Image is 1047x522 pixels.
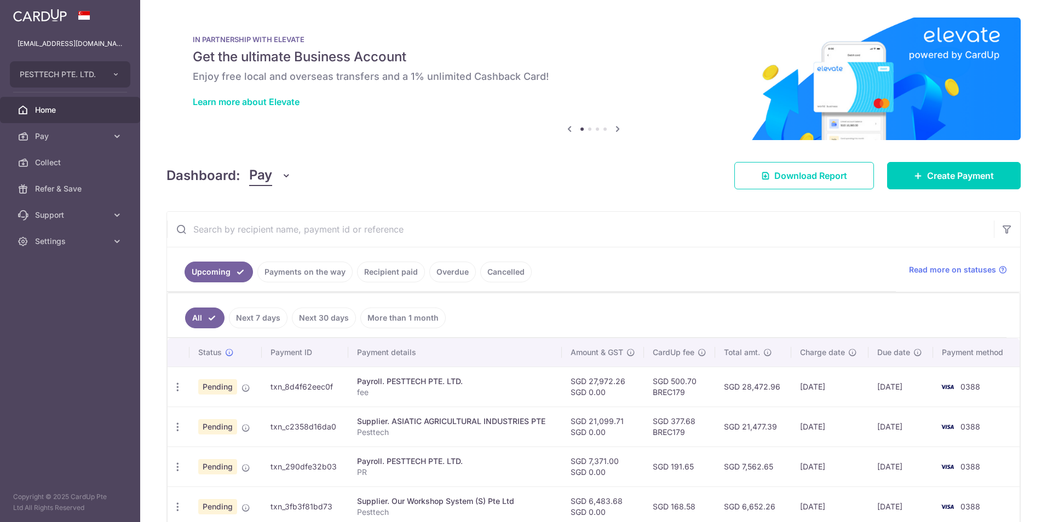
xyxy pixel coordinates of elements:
span: Refer & Save [35,183,107,194]
a: Upcoming [185,262,253,282]
span: Pending [198,459,237,474]
span: Create Payment [927,169,994,182]
p: PR [357,467,553,478]
td: SGD 28,472.96 [715,367,792,407]
td: [DATE] [868,446,933,486]
a: Download Report [734,162,874,189]
span: 0388 [960,502,980,511]
span: Pending [198,419,237,434]
img: Bank Card [936,460,958,473]
th: Payment details [348,338,562,367]
span: Total amt. [724,347,760,358]
img: Bank Card [936,380,958,393]
td: SGD 7,371.00 SGD 0.00 [562,446,644,486]
p: Pesttech [357,507,553,518]
td: txn_8d4f62eec0f [262,367,349,407]
a: Create Payment [887,162,1021,189]
td: [DATE] [791,367,868,407]
td: SGD 27,972.26 SGD 0.00 [562,367,644,407]
h4: Dashboard: [166,166,240,185]
span: 0388 [960,382,980,391]
p: Pesttech [357,427,553,438]
img: Bank Card [936,500,958,513]
h6: Enjoy free local and overseas transfers and a 1% unlimited Cashback Card! [193,70,994,83]
span: 0388 [960,462,980,471]
span: Pending [198,379,237,395]
span: 0388 [960,422,980,431]
span: Home [35,105,107,115]
img: CardUp [13,9,67,22]
a: Next 30 days [292,308,356,328]
td: [DATE] [868,367,933,407]
a: Overdue [429,262,476,282]
h5: Get the ultimate Business Account [193,48,994,66]
td: SGD 500.70 BREC179 [644,367,715,407]
div: Supplier. Our Workshop System (S) Pte Ltd [357,496,553,507]
td: SGD 191.65 [644,446,715,486]
th: Payment ID [262,338,349,367]
p: [EMAIL_ADDRESS][DOMAIN_NAME] [18,38,123,49]
td: [DATE] [791,407,868,446]
span: Read more on statuses [909,264,996,275]
span: PESTTECH PTE. LTD. [20,69,101,80]
a: All [185,308,225,328]
td: [DATE] [868,407,933,446]
a: Cancelled [480,262,532,282]
span: CardUp fee [653,347,694,358]
span: Charge date [800,347,845,358]
input: Search by recipient name, payment id or reference [167,212,994,247]
p: IN PARTNERSHIP WITH ELEVATE [193,35,994,44]
p: fee [357,387,553,398]
th: Payment method [933,338,1020,367]
div: Supplier. ASIATIC AGRICULTURAL INDUSTRIES PTE [357,416,553,427]
a: Payments on the way [257,262,353,282]
a: Learn more about Elevate [193,96,300,107]
div: Payroll. PESTTECH PTE. LTD. [357,376,553,387]
td: SGD 377.68 BREC179 [644,407,715,446]
span: Collect [35,157,107,168]
span: Pay [249,165,272,186]
div: Payroll. PESTTECH PTE. LTD. [357,456,553,467]
td: SGD 21,477.39 [715,407,792,446]
a: Recipient paid [357,262,425,282]
span: Support [35,210,107,221]
td: [DATE] [791,446,868,486]
a: More than 1 month [360,308,446,328]
span: Status [198,347,222,358]
td: txn_c2358d16da0 [262,407,349,446]
a: Next 7 days [229,308,287,328]
span: Pending [198,499,237,514]
td: SGD 21,099.71 SGD 0.00 [562,407,644,446]
button: Pay [249,165,291,186]
span: Pay [35,131,107,142]
span: Due date [877,347,910,358]
img: Renovation banner [166,18,1021,140]
button: PESTTECH PTE. LTD. [10,61,130,88]
span: Amount & GST [571,347,623,358]
td: SGD 7,562.65 [715,446,792,486]
span: Download Report [774,169,847,182]
span: Settings [35,236,107,247]
td: txn_290dfe32b03 [262,446,349,486]
a: Read more on statuses [909,264,1007,275]
img: Bank Card [936,420,958,433]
